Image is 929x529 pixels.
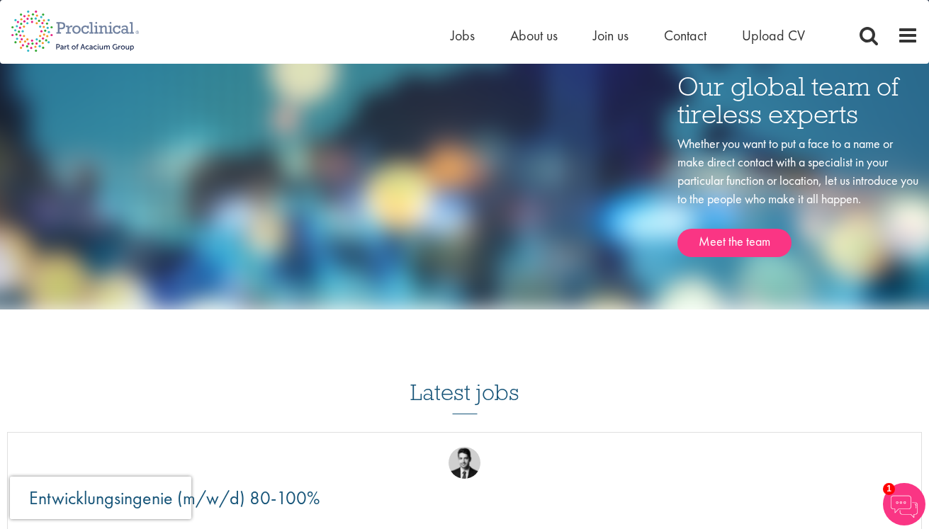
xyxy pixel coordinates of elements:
[677,135,918,257] div: Whether you want to put a face to a name or make direct contact with a specialist in your particu...
[449,447,480,479] img: Thomas Wenig
[677,229,792,257] a: Meet the team
[410,345,519,414] h3: Latest jobs
[451,26,475,45] a: Jobs
[510,26,558,45] a: About us
[593,26,629,45] a: Join us
[742,26,805,45] a: Upload CV
[883,483,895,495] span: 1
[664,26,706,45] a: Contact
[10,477,191,519] iframe: reCAPTCHA
[677,73,918,127] h3: Our global team of tireless experts
[883,483,925,525] img: Chatbot
[29,489,900,507] a: Entwicklungsingenie (m/w/d) 80-100%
